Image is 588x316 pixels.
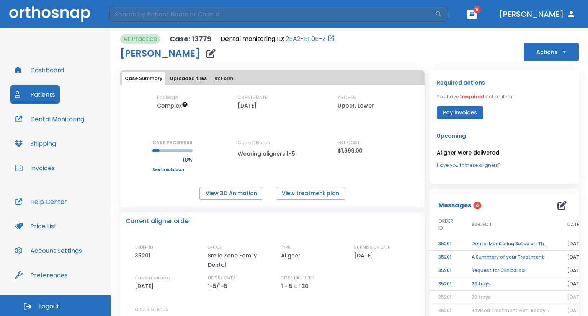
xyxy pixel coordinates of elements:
[338,146,363,155] p: $1,699.00
[286,34,326,44] a: 2BA2-BE0B-Z
[462,277,558,291] td: 20 trays
[109,7,435,22] input: Search by Patient Name or Case #
[473,202,481,209] span: 4
[208,282,230,291] p: 1-5/1-5
[429,251,462,264] td: 35201
[438,218,453,231] span: ORDER ID
[208,251,273,269] p: Smile Zone Family Dental
[437,93,512,100] p: You have action item
[220,34,335,44] div: Open patient in dental monitoring portal
[10,159,59,177] button: Invoices
[157,94,178,101] p: Package
[294,282,300,291] p: of
[170,34,211,44] p: Case: 13779
[123,34,157,44] p: At Practice
[460,93,484,100] span: 1 required
[10,266,72,284] button: Preferences
[462,237,558,251] td: Dental Monitoring Setup on The Delivery Day
[122,72,165,85] button: Case Summary
[10,61,69,79] button: Dashboard
[10,217,61,235] button: Price List
[126,217,191,226] p: Current aligner order
[135,251,153,260] p: 35201
[354,251,376,260] p: [DATE]
[152,168,193,172] a: See breakdown
[39,302,59,311] span: Logout
[10,241,87,260] button: Account Settings
[338,101,374,110] p: Upper, Lower
[281,275,314,282] p: STEPS INCLUDED
[437,106,483,119] button: Pay invoices
[438,294,451,300] span: 35201
[438,201,471,210] p: Messages
[122,72,423,85] div: tabs
[437,78,485,87] p: Required actions
[9,6,90,22] img: Orthosnap
[438,307,451,314] span: 35201
[211,72,236,85] button: Rx Form
[10,192,72,211] button: Help Center
[157,102,188,109] span: Up to 50 Steps (100 aligners)
[496,7,579,21] button: [PERSON_NAME]
[462,251,558,264] td: A Summary of your Treatment
[567,307,584,314] span: [DATE]
[208,244,222,251] p: OFFICE
[302,282,309,291] p: 30
[338,94,356,101] p: ARCHES
[276,187,345,200] button: View treatment plan
[472,221,492,228] span: SUBJECT
[472,307,575,314] span: Revised Treatment Plan: Ready for Approval
[281,282,292,291] p: 1 - 5
[281,251,303,260] p: Aligner
[437,148,571,157] p: Aligner were delivered
[429,237,462,251] td: 35201
[238,139,307,146] p: Current Batch
[473,6,481,13] span: 9
[152,139,193,146] p: CASE PROGRESS
[152,155,193,165] p: 18%
[462,264,558,277] td: Request for Clinical call
[66,272,73,279] div: Tooltip anchor
[208,275,236,282] p: UPPER/LOWER
[238,101,257,110] p: [DATE]
[238,149,307,158] p: Wearing aligners 1-5
[10,134,60,153] button: Shipping
[567,294,584,300] span: [DATE]
[135,275,170,282] p: ESTIMATED SHIP DATE
[437,162,571,169] a: Have you fit these aligners?
[238,94,267,101] p: CREATE DATE
[10,85,60,104] button: Patients
[281,244,290,251] p: TYPE
[135,244,153,251] p: ORDER ID
[10,110,89,128] button: Dental Monitoring
[199,187,263,200] button: View 3D Animation
[220,34,284,44] p: Dental monitoring ID:
[472,294,491,300] span: 20 trays
[135,306,419,313] p: ORDER STATUS
[354,244,390,251] p: SUBMISSION DATE
[135,282,157,291] p: [DATE]
[437,131,571,140] p: Upcoming
[429,277,462,291] td: 35201
[120,49,200,58] h1: [PERSON_NAME]
[429,264,462,277] td: 35201
[338,139,360,146] p: EST COST
[567,221,579,228] span: DATE
[167,72,210,85] button: Uploaded files
[524,43,579,61] button: Actions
